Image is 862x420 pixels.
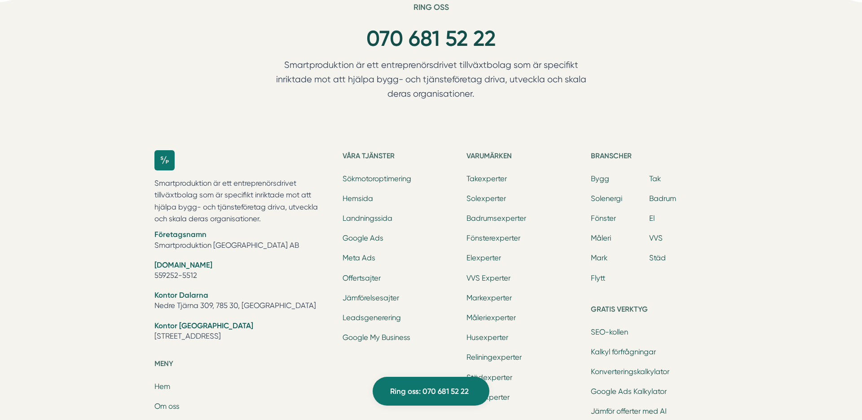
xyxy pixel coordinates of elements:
[343,150,459,165] h5: Våra tjänster
[466,313,516,322] a: Måleriexperter
[259,58,603,105] p: Smartproduktion är ett entreprenörsdrivet tillväxtbolag som är specifikt inriktade mot att hjälpa...
[466,373,512,382] a: Städexperter
[343,333,410,342] a: Google My Business
[466,194,506,203] a: Solexperter
[591,194,622,203] a: Solenergi
[649,234,663,242] a: VVS
[649,174,661,183] a: Tak
[591,254,607,262] a: Mark
[466,393,510,402] a: Flyttexperter
[591,407,667,416] a: Jämför offerter med AI
[366,26,496,51] a: 070 681 52 22
[591,150,708,165] h5: Branscher
[466,294,512,302] a: Markexperter
[154,290,332,313] li: Nedre Tjärna 309, 785 30, [GEOGRAPHIC_DATA]
[154,321,253,330] strong: Kontor [GEOGRAPHIC_DATA]
[343,214,392,223] a: Landningssida
[373,377,489,406] a: Ring oss: 070 681 52 22
[466,353,522,362] a: Reliningexperter
[466,274,510,282] a: VVS Experter
[154,290,208,299] strong: Kontor Dalarna
[591,214,616,223] a: Fönster
[591,387,667,396] a: Google Ads Kalkylator
[154,229,332,252] li: Smartproduktion [GEOGRAPHIC_DATA] AB
[343,194,373,203] a: Hemsida
[154,358,332,372] h5: Meny
[466,150,583,165] h5: Varumärken
[591,367,669,376] a: Konverteringskalkylator
[466,214,526,223] a: Badrumsexperter
[154,178,332,225] p: Smartproduktion är ett entreprenörsdrivet tillväxtbolag som är specifikt inriktade mot att hjälpa...
[259,2,603,19] h6: Ring oss
[466,174,507,183] a: Takexperter
[466,234,520,242] a: Fönsterexperter
[343,254,375,262] a: Meta Ads
[591,348,656,356] a: Kalkyl förfrågningar
[343,313,401,322] a: Leadsgenerering
[154,230,207,239] strong: Företagsnamn
[591,274,605,282] a: Flytt
[591,328,628,336] a: SEO-kollen
[591,174,609,183] a: Bygg
[591,304,708,318] h5: Gratis verktyg
[154,260,212,269] strong: [DOMAIN_NAME]
[154,260,332,283] li: 559252-5512
[154,382,170,391] a: Hem
[649,194,676,203] a: Badrum
[466,254,501,262] a: Elexperter
[154,321,332,344] li: [STREET_ADDRESS]
[343,294,399,302] a: Jämförelsesajter
[466,333,508,342] a: Husexperter
[591,234,611,242] a: Måleri
[343,234,383,242] a: Google Ads
[154,402,180,411] a: Om oss
[343,174,411,183] a: Sökmotoroptimering
[649,214,655,223] a: El
[649,254,666,262] a: Städ
[343,274,381,282] a: Offertsajter
[390,385,469,398] span: Ring oss: 070 681 52 22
